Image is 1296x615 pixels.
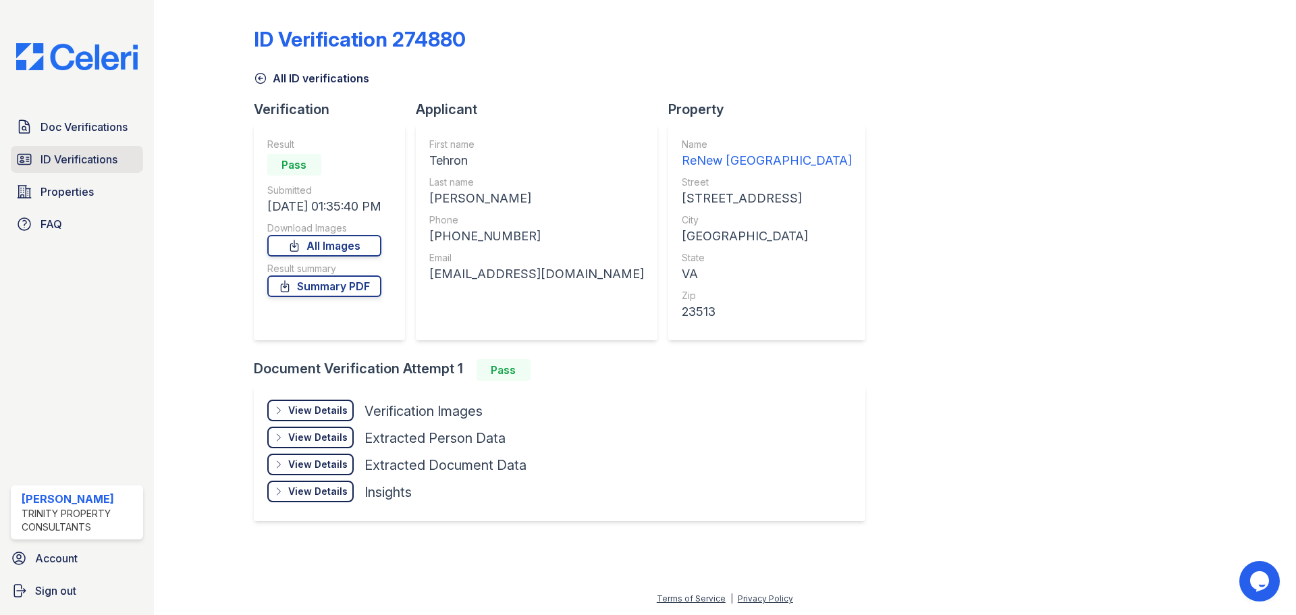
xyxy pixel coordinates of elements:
div: [PERSON_NAME] [22,491,138,507]
a: Doc Verifications [11,113,143,140]
div: [EMAIL_ADDRESS][DOMAIN_NAME] [429,265,644,284]
a: Account [5,545,148,572]
div: [STREET_ADDRESS] [682,189,852,208]
a: Summary PDF [267,275,381,297]
div: Applicant [416,100,668,119]
div: [DATE] 01:35:40 PM [267,197,381,216]
a: Properties [11,178,143,205]
div: First name [429,138,644,151]
div: Verification [254,100,416,119]
a: FAQ [11,211,143,238]
div: Name [682,138,852,151]
div: Verification Images [364,402,483,421]
a: All ID verifications [254,70,369,86]
div: Download Images [267,221,381,235]
div: Result summary [267,262,381,275]
a: All Images [267,235,381,257]
div: Pass [477,359,531,381]
div: Tehron [429,151,644,170]
iframe: chat widget [1239,561,1282,601]
a: Terms of Service [657,593,726,604]
div: Phone [429,213,644,227]
span: Properties [40,184,94,200]
div: Street [682,176,852,189]
div: [PHONE_NUMBER] [429,227,644,246]
div: Zip [682,289,852,302]
div: Last name [429,176,644,189]
div: Extracted Document Data [364,456,526,475]
span: ID Verifications [40,151,117,167]
div: [GEOGRAPHIC_DATA] [682,227,852,246]
div: 23513 [682,302,852,321]
a: ID Verifications [11,146,143,173]
div: Document Verification Attempt 1 [254,359,876,381]
span: Sign out [35,583,76,599]
div: Extracted Person Data [364,429,506,448]
div: | [730,593,733,604]
a: Sign out [5,577,148,604]
div: ID Verification 274880 [254,27,466,51]
div: View Details [288,404,348,417]
a: Privacy Policy [738,593,793,604]
div: Email [429,251,644,265]
div: [PERSON_NAME] [429,189,644,208]
div: Pass [267,154,321,176]
div: Trinity Property Consultants [22,507,138,534]
img: CE_Logo_Blue-a8612792a0a2168367f1c8372b55b34899dd931a85d93a1a3d3e32e68fde9ad4.png [5,43,148,70]
div: View Details [288,458,348,471]
div: Property [668,100,876,119]
div: VA [682,265,852,284]
div: Insights [364,483,412,502]
span: Doc Verifications [40,119,128,135]
div: State [682,251,852,265]
div: City [682,213,852,227]
a: Name ReNew [GEOGRAPHIC_DATA] [682,138,852,170]
div: Submitted [267,184,381,197]
span: FAQ [40,216,62,232]
div: View Details [288,431,348,444]
div: View Details [288,485,348,498]
div: ReNew [GEOGRAPHIC_DATA] [682,151,852,170]
span: Account [35,550,78,566]
div: Result [267,138,381,151]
